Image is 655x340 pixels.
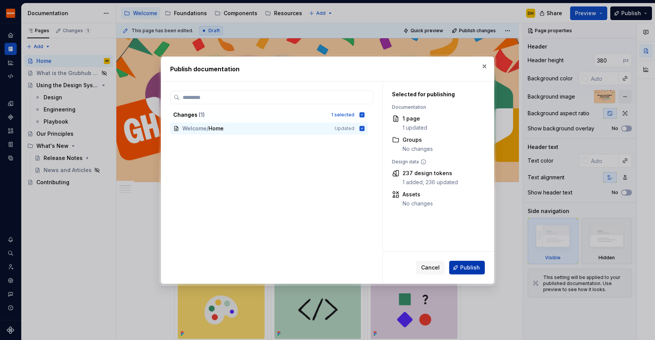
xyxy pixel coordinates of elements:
span: Cancel [421,264,440,271]
div: 1 page [403,115,427,122]
div: Selected for publishing [392,91,481,98]
span: Welcome [182,125,207,132]
div: 1 updated [403,124,427,132]
button: Publish [449,261,485,274]
span: ( 1 ) [199,111,205,118]
div: Design data [392,159,481,165]
div: Changes [173,111,327,119]
div: 1 selected [331,112,354,118]
span: Publish [460,264,480,271]
span: Updated [335,125,354,132]
div: 1 added, 236 updated [403,179,458,186]
div: 237 design tokens [403,169,458,177]
span: Home [208,125,224,132]
span: / [207,125,208,132]
button: Cancel [416,261,445,274]
div: Assets [403,191,433,198]
h2: Publish documentation [170,64,485,74]
div: No changes [403,200,433,207]
div: Groups [403,136,433,144]
div: Documentation [392,104,481,110]
div: No changes [403,145,433,153]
